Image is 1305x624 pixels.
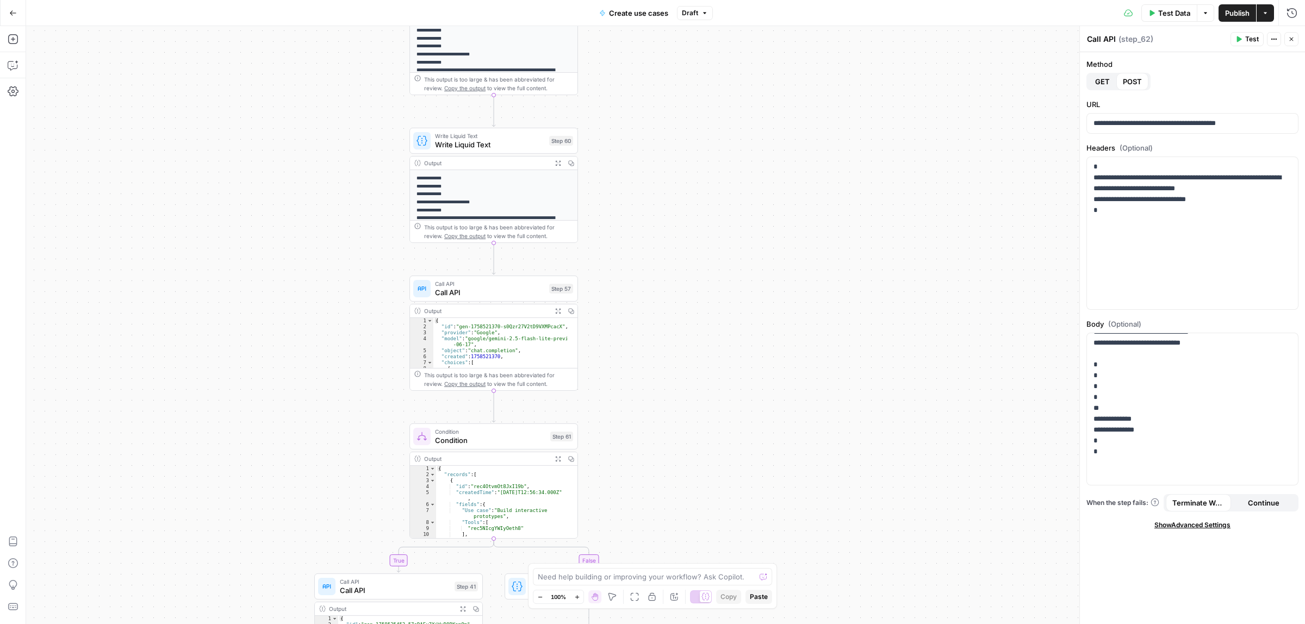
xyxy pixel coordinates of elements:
span: Toggle code folding, rows 1 through 21 [427,318,433,324]
div: 7 [410,360,433,366]
div: Step 41 [455,582,478,591]
g: Edge from step_60 to step_57 [492,243,495,274]
div: 7 [410,508,436,520]
button: Paste [745,590,772,604]
g: Edge from step_57 to step_61 [492,391,495,422]
div: ConditionConditionStep 61Output{ "records":[ { "id":"rec4OtvmOt8JxI19b", "createdTime":"[DATE]T12... [409,423,578,539]
span: (Optional) [1120,142,1153,153]
span: Toggle code folding, rows 7 through 20 [427,360,433,366]
div: 6 [410,502,436,508]
span: Draft [682,8,698,18]
g: Edge from step_61 to step_41 [397,539,494,572]
div: 5 [410,490,436,502]
button: Continue [1231,494,1296,511]
div: 1 [410,318,433,324]
button: Create use cases [593,4,675,22]
span: Condition [435,427,546,436]
div: 6 [410,354,433,360]
div: Output [424,159,548,167]
span: Write Liquid Text [435,139,545,150]
span: ( step_62 ) [1118,34,1153,45]
span: Toggle code folding, rows 8 through 19 [427,366,433,372]
div: 8 [410,366,433,372]
span: Copy the output [444,380,486,387]
label: URL [1086,99,1298,110]
div: Output [424,454,548,463]
g: Edge from step_61 to step_64 [494,539,591,572]
span: Toggle code folding, rows 1 through 21 [332,616,338,622]
button: Test [1231,32,1264,46]
span: Copy the output [444,233,486,239]
button: Copy [716,590,741,604]
div: 1 [315,616,338,622]
div: 4 [410,336,433,348]
button: Test Data [1141,4,1197,22]
a: When the step fails: [1086,498,1159,508]
div: Call APICall APIStep 57Output{ "id":"gen-1758521370-s0Qzr27V2tD9VXMPcacX", "provider":"Google", "... [409,276,578,391]
div: 2 [410,324,433,330]
div: 4 [410,484,436,490]
div: 5 [410,348,433,354]
div: This output is too large & has been abbreviated for review. to view the full content. [424,75,573,92]
g: Edge from step_59 to step_60 [492,95,495,127]
span: Copy [720,592,737,602]
div: This output is too large & has been abbreviated for review. to view the full content. [424,371,573,388]
div: Step 60 [549,136,573,146]
div: This output is too large & has been abbreviated for review. to view the full content. [424,223,573,240]
span: Condition [435,435,546,446]
span: Call API [435,279,545,288]
div: 3 [410,330,433,336]
span: Toggle code folding, rows 2 through 131 [430,472,436,478]
button: Draft [677,6,713,20]
span: 100% [551,592,566,601]
span: Call API [340,577,450,586]
button: GET [1089,73,1116,90]
div: 11 [410,538,436,544]
div: Output [424,307,548,315]
textarea: Call API [1087,34,1116,45]
span: Paste [750,592,768,602]
label: Method [1086,59,1298,70]
span: Toggle code folding, rows 6 through 17 [430,502,436,508]
span: Create use cases [609,8,668,18]
div: 1 [410,466,436,472]
span: (Optional) [1108,319,1141,329]
span: Toggle code folding, rows 1 through 132 [430,466,436,472]
span: Toggle code folding, rows 11 through 13 [430,538,436,544]
div: Write Liquid TextExtract API Response ContentStep 64 [505,573,673,600]
div: 3 [410,478,436,484]
span: GET [1095,76,1110,87]
span: Test Data [1158,8,1190,18]
span: Test [1245,34,1259,44]
span: Toggle code folding, rows 3 through 18 [430,478,436,484]
div: 10 [410,532,436,538]
span: Show Advanced Settings [1154,520,1231,530]
span: Terminate Workflow [1172,497,1225,508]
span: Publish [1225,8,1250,18]
span: Call API [340,585,450,596]
div: Output [329,604,453,613]
span: Continue [1248,497,1279,508]
span: POST [1123,76,1142,87]
button: Publish [1219,4,1256,22]
div: 2 [410,472,436,478]
span: Call API [435,287,545,298]
div: 8 [410,520,436,526]
span: Toggle code folding, rows 8 through 10 [430,520,436,526]
div: 9 [410,526,436,532]
span: Copy the output [444,85,486,91]
label: Headers [1086,142,1298,153]
label: Body [1086,319,1298,329]
div: Step 57 [549,284,573,294]
div: Step 61 [550,432,573,441]
span: Write Liquid Text [435,132,545,140]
